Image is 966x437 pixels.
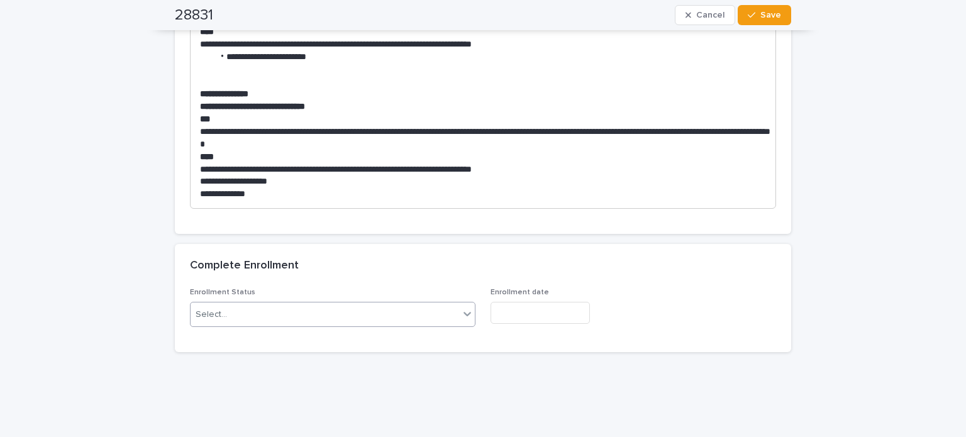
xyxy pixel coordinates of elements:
[760,11,781,19] span: Save
[491,289,549,296] span: Enrollment date
[738,5,791,25] button: Save
[675,5,735,25] button: Cancel
[190,289,255,296] span: Enrollment Status
[190,259,299,273] h2: Complete Enrollment
[196,308,227,321] div: Select...
[696,11,724,19] span: Cancel
[175,6,213,25] h2: 28831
